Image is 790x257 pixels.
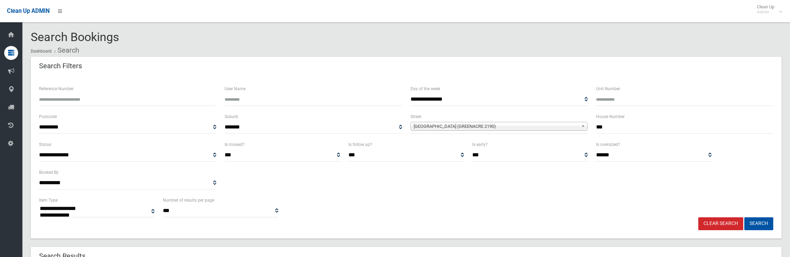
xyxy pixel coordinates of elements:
small: Admin [757,9,774,15]
label: Postcode [39,113,57,120]
label: User Name [225,85,246,93]
label: Number of results per page [163,196,214,204]
span: Clean Up ADMIN [7,8,50,14]
li: Search [53,44,79,57]
label: Is follow up? [348,141,372,148]
label: Status [39,141,51,148]
label: Reference Number [39,85,74,93]
a: Dashboard [31,49,52,54]
header: Search Filters [31,59,90,73]
span: Search Bookings [31,30,119,44]
label: Street [411,113,421,120]
label: Item Type [39,196,58,204]
label: Unit Number [596,85,620,93]
label: Is early? [472,141,488,148]
a: Clear Search [698,217,743,230]
label: Booked By [39,169,59,176]
label: Is missed? [225,141,244,148]
label: Day of the week [411,85,440,93]
button: Search [744,217,773,230]
label: Is oversized? [596,141,620,148]
span: [GEOGRAPHIC_DATA] (GREENACRE 2190) [414,122,578,131]
span: Clean Up [753,4,781,15]
label: House Number [596,113,625,120]
label: Suburb [225,113,238,120]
